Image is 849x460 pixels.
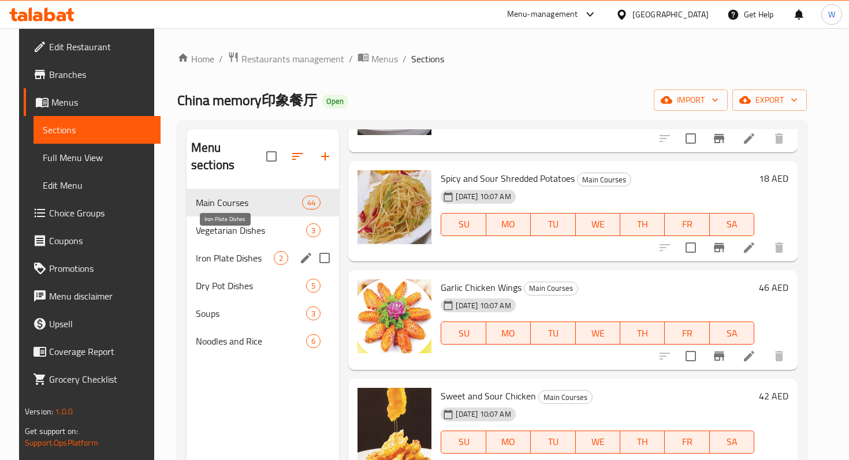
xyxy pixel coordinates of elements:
a: Edit menu item [742,132,756,145]
div: items [306,306,321,320]
button: import [654,89,728,111]
img: Spicy and Sour Shredded Potatoes [358,170,431,244]
h6: 46 AED [759,279,788,296]
span: Full Menu View [43,151,151,164]
button: FR [665,321,709,345]
button: TU [531,321,575,345]
span: Select to update [679,235,703,260]
span: TU [535,325,571,342]
h6: 18 AED [759,170,788,186]
a: Edit menu item [742,241,756,255]
button: Branch-specific-item [705,342,733,370]
a: Coverage Report [24,338,161,365]
span: TH [625,433,660,450]
button: TU [531,213,575,236]
span: WE [580,433,616,450]
span: 1.0.0 [55,404,73,419]
a: Coupons [24,227,161,255]
span: FR [669,325,705,342]
span: SA [714,216,750,233]
span: FR [669,216,705,233]
span: Iron Plate Dishes [196,251,274,265]
a: Branches [24,61,161,88]
button: SU [441,213,486,236]
a: Support.OpsPlatform [25,435,98,450]
span: Menu disclaimer [49,289,151,303]
div: Open [322,95,348,109]
span: SU [446,433,481,450]
a: Sections [33,116,161,144]
button: SA [710,213,754,236]
span: 3 [307,225,320,236]
span: Main Courses [578,173,631,186]
span: Menus [371,52,398,66]
a: Menus [358,51,398,66]
span: W [828,8,835,21]
button: FR [665,431,709,454]
div: Vegetarian Dishes [196,223,306,237]
li: / [219,52,223,66]
span: TU [535,433,571,450]
span: 5 [307,281,320,291]
div: items [302,196,321,210]
div: Main Courses [524,282,578,296]
span: Coupons [49,234,151,248]
div: Soups3 [187,300,340,327]
span: Branches [49,68,151,81]
span: Sweet and Sour Chicken [441,387,536,405]
div: Menu-management [507,8,578,21]
a: Grocery Checklist [24,365,161,393]
button: delete [765,234,793,261]
span: SU [446,325,481,342]
button: Add section [311,143,339,170]
button: SU [441,321,486,345]
div: Dry Pot Dishes [196,279,306,293]
button: TH [620,213,665,236]
button: TH [620,431,665,454]
span: WE [580,325,616,342]
nav: Menu sections [187,184,340,360]
span: import [663,93,718,107]
span: Restaurants management [241,52,344,66]
button: edit [297,249,315,267]
div: Vegetarian Dishes3 [187,216,340,244]
button: Branch-specific-item [705,125,733,152]
span: Choice Groups [49,206,151,220]
span: Sections [43,123,151,137]
span: MO [491,216,526,233]
span: Edit Restaurant [49,40,151,54]
span: 44 [303,197,320,208]
span: Open [322,96,348,106]
span: export [742,93,798,107]
div: Main Courses [577,173,631,186]
nav: breadcrumb [177,51,807,66]
button: WE [576,213,620,236]
span: Garlic Chicken Wings [441,279,522,296]
button: export [732,89,807,111]
span: Main Courses [524,282,578,295]
button: WE [576,321,620,345]
span: Promotions [49,261,151,275]
span: SA [714,325,750,342]
span: Edit Menu [43,178,151,192]
div: Dry Pot Dishes5 [187,272,340,300]
button: WE [576,431,620,454]
button: TH [620,321,665,345]
span: Sections [411,52,444,66]
div: Main Courses [538,390,593,404]
span: [DATE] 10:07 AM [451,409,515,420]
li: / [403,52,407,66]
div: Noodles and Rice6 [187,327,340,355]
span: Select all sections [259,144,284,169]
button: MO [486,321,531,345]
span: MO [491,325,526,342]
div: items [306,223,321,237]
button: SU [441,431,486,454]
a: Edit Restaurant [24,33,161,61]
span: Noodles and Rice [196,334,306,348]
span: TU [535,216,571,233]
span: Select to update [679,126,703,151]
span: 6 [307,336,320,347]
span: Main Courses [196,196,302,210]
